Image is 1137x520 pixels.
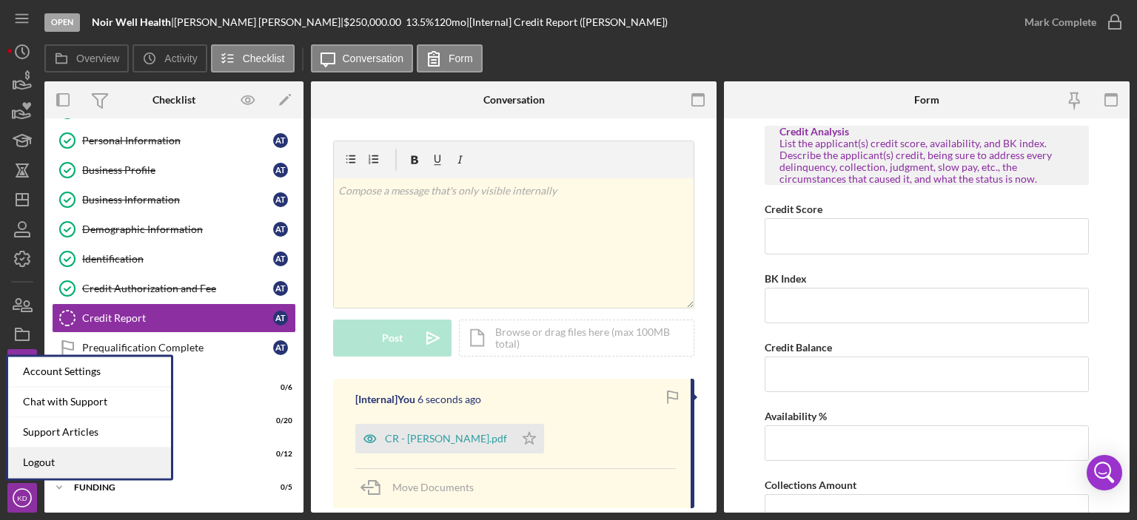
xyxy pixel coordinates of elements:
div: Open [44,13,80,32]
div: Identification [82,253,273,265]
label: Activity [164,53,197,64]
label: Credit Score [765,203,822,215]
div: A T [273,222,288,237]
div: 0 / 20 [266,416,292,425]
b: Noir Well Health [92,16,171,28]
a: Credit Authorization and FeeAT [52,274,296,303]
div: A T [273,163,288,178]
a: Prequalification CompleteAT [52,333,296,362]
div: Checklist [152,94,195,106]
label: Collections Amount [765,479,856,491]
div: | [Internal] Credit Report ([PERSON_NAME]) [466,16,668,28]
div: Credit Authorization and Fee [82,283,273,294]
label: Form [449,53,473,64]
label: Availability % [765,410,827,422]
label: Overview [76,53,119,64]
button: Overview [44,44,129,72]
div: Post [382,320,403,357]
div: 0 / 5 [266,483,292,492]
div: Form [914,94,939,106]
div: Credit Analysis [779,126,1074,138]
div: Account Settings [8,357,171,387]
a: Personal InformationAT [52,126,296,155]
div: Funding [74,483,255,492]
button: Checklist [211,44,295,72]
button: Form [417,44,483,72]
div: Prequalification Complete [82,342,273,354]
button: Mark Complete [1010,7,1130,37]
div: [PERSON_NAME] [PERSON_NAME] | [174,16,343,28]
div: Credit Report [82,312,273,324]
button: Activity [133,44,207,72]
a: Demographic InformationAT [52,215,296,244]
div: A T [273,192,288,207]
label: Credit Balance [765,341,832,354]
button: Post [333,320,452,357]
a: Support Articles [8,417,171,448]
div: 0 / 6 [266,383,292,392]
div: Business Information [82,194,273,206]
div: Mark Complete [1024,7,1096,37]
button: Conversation [311,44,414,72]
label: Conversation [343,53,404,64]
a: Business ProfileAT [52,155,296,185]
time: 2025-08-20 16:12 [417,394,481,405]
button: KD [7,483,37,513]
span: Move Documents [392,481,474,493]
div: Conversation [483,94,545,106]
a: IdentificationAT [52,244,296,274]
div: 13.5 % [406,16,434,28]
button: Move Documents [355,469,489,506]
div: A T [273,340,288,355]
div: A T [273,311,288,325]
a: Business InformationAT [52,185,296,215]
div: Demographic Information [82,223,273,235]
div: | [92,16,174,28]
label: BK Index [765,272,807,285]
div: Personal Information [82,135,273,146]
div: 120 mo [434,16,466,28]
text: KD [17,494,27,502]
a: Logout [8,448,171,478]
div: List the applicant(s) credit score, availability, and BK index. Describe the applicant(s) credit,... [779,138,1074,185]
label: Checklist [243,53,285,64]
div: $250,000.00 [343,16,406,28]
div: Chat with Support [8,387,171,417]
a: Credit ReportAT [52,303,296,333]
div: A T [273,281,288,296]
div: 0 / 12 [266,450,292,459]
div: CR - [PERSON_NAME].pdf [385,433,507,445]
div: Business Profile [82,164,273,176]
div: A T [273,251,288,266]
button: CR - [PERSON_NAME].pdf [355,424,544,453]
div: [Internal] You [355,394,415,405]
div: Open Intercom Messenger [1087,455,1122,490]
div: A T [273,133,288,148]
